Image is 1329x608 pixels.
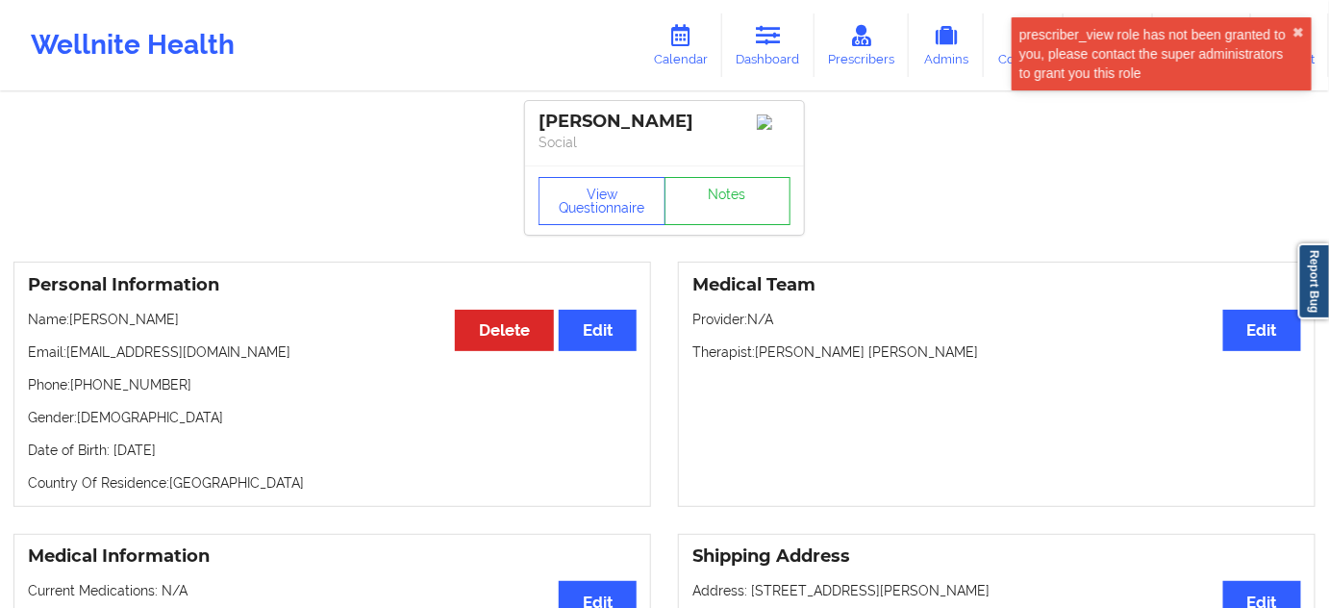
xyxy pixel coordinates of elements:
[28,545,637,568] h3: Medical Information
[815,13,910,77] a: Prescribers
[692,581,1301,600] p: Address: [STREET_ADDRESS][PERSON_NAME]
[639,13,722,77] a: Calendar
[984,13,1064,77] a: Coaches
[664,177,791,225] a: Notes
[539,177,665,225] button: View Questionnaire
[455,310,554,351] button: Delete
[1223,310,1301,351] button: Edit
[28,342,637,362] p: Email: [EMAIL_ADDRESS][DOMAIN_NAME]
[692,274,1301,296] h3: Medical Team
[28,441,637,460] p: Date of Birth: [DATE]
[28,473,637,493] p: Country Of Residence: [GEOGRAPHIC_DATA]
[28,375,637,394] p: Phone: [PHONE_NUMBER]
[757,114,790,130] img: Image%2Fplaceholer-image.png
[1298,243,1329,319] a: Report Bug
[692,545,1301,568] h3: Shipping Address
[28,408,637,427] p: Gender: [DEMOGRAPHIC_DATA]
[1292,25,1304,40] button: close
[692,310,1301,329] p: Provider: N/A
[559,310,637,351] button: Edit
[722,13,815,77] a: Dashboard
[539,111,790,133] div: [PERSON_NAME]
[1019,25,1292,83] div: prescriber_view role has not been granted to you, please contact the super administrators to gran...
[28,274,637,296] h3: Personal Information
[692,342,1301,362] p: Therapist: [PERSON_NAME] [PERSON_NAME]
[909,13,984,77] a: Admins
[28,581,637,600] p: Current Medications: N/A
[28,310,637,329] p: Name: [PERSON_NAME]
[539,133,790,152] p: Social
